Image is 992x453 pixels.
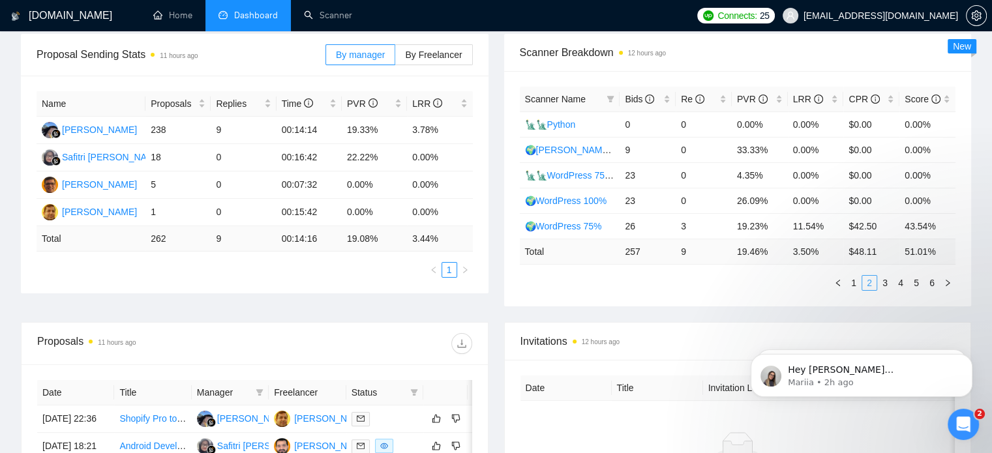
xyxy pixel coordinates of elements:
td: 00:14:14 [277,117,342,144]
span: info-circle [931,95,940,104]
td: 262 [145,226,211,252]
td: 23 [620,162,676,188]
td: 0.00% [732,111,788,137]
span: user [786,11,795,20]
img: gigradar-bm.png [207,418,216,427]
td: 00:07:32 [277,171,342,199]
td: 0.00% [899,188,955,213]
li: 3 [877,275,893,291]
td: 0.00% [899,162,955,188]
td: 11.54% [788,213,844,239]
span: right [461,266,469,274]
span: info-circle [645,95,654,104]
time: 11 hours ago [98,339,136,346]
span: Scanner Breakdown [520,44,956,61]
span: info-circle [695,95,704,104]
td: 5 [145,171,211,199]
td: 26 [620,213,676,239]
span: info-circle [759,95,768,104]
span: Connects: [717,8,757,23]
li: Next Page [940,275,955,291]
span: filter [410,388,418,396]
td: 3.44 % [407,226,472,252]
span: filter [607,95,614,103]
td: 33.33% [732,137,788,162]
span: Scanner Name [525,94,586,104]
td: 0.00% [788,162,844,188]
td: 0.00% [788,111,844,137]
a: AA[PERSON_NAME] [197,413,292,423]
td: Total [520,239,620,264]
span: filter [253,383,266,402]
span: eye [380,442,388,450]
time: 12 hours ago [582,338,620,345]
td: 26.09% [732,188,788,213]
span: Invitations [520,333,955,349]
a: 4 [894,276,908,290]
li: Next Page [457,262,473,278]
span: Proposals [151,96,196,111]
a: AA[PERSON_NAME] [42,124,137,134]
a: SU[PERSON_NAME] [274,413,369,423]
img: upwork-logo.png [703,10,714,21]
span: download [452,338,472,349]
td: 0 [620,111,676,137]
td: 0.00% [407,171,472,199]
iframe: Intercom notifications message [731,327,992,418]
td: 0 [211,144,276,171]
span: New [953,41,971,51]
span: Dashboard [234,10,278,21]
td: 9 [620,137,676,162]
td: 0.00% [342,171,407,199]
td: 0 [676,188,732,213]
span: filter [408,383,421,402]
img: SL [42,149,58,166]
td: 00:14:16 [277,226,342,252]
span: Hey [PERSON_NAME][EMAIL_ADDRESS][DOMAIN_NAME], Looks like your Upwork agency [PERSON_NAME] ran ou... [57,38,225,229]
td: 51.01 % [899,239,955,264]
td: 0 [676,162,732,188]
span: info-circle [814,95,823,104]
a: homeHome [153,10,192,21]
span: right [944,279,952,287]
td: 0.00% [788,137,844,162]
img: gigradar-bm.png [52,129,61,138]
td: $ 48.11 [843,239,899,264]
div: Safitri [PERSON_NAME] [62,150,163,164]
a: Android Developer Needed for Health & Fitness Feature Enhancement [119,441,405,451]
td: 0.00% [407,144,472,171]
a: 1 [442,263,457,277]
div: [PERSON_NAME] [294,439,369,453]
span: filter [256,388,263,396]
li: Previous Page [426,262,442,278]
td: [DATE] 22:36 [37,405,114,433]
td: 19.08 % [342,226,407,252]
span: like [432,413,441,424]
time: 11 hours ago [160,52,198,59]
a: 1 [847,276,861,290]
a: Shopify Pro to Set Up 2 Stores + Reviews, Loyalty, Referrals & Klaviyo (Ad Stack is a Nice‑to‑Have) [119,413,522,424]
span: LRR [793,94,823,104]
span: info-circle [368,98,378,108]
span: setting [967,10,986,21]
span: like [432,441,441,451]
span: dislike [451,441,460,451]
span: Replies [216,96,261,111]
td: 0.00% [407,199,472,226]
td: 9 [676,239,732,264]
td: 0.00% [899,137,955,162]
span: Time [282,98,313,109]
span: Score [905,94,940,104]
td: 0 [676,137,732,162]
span: mail [357,415,365,422]
li: 5 [909,275,924,291]
td: 9 [211,117,276,144]
button: right [457,262,473,278]
span: PVR [737,94,768,104]
td: 0 [676,111,732,137]
button: left [830,275,846,291]
li: 6 [924,275,940,291]
span: info-circle [433,98,442,108]
td: 3.78% [407,117,472,144]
